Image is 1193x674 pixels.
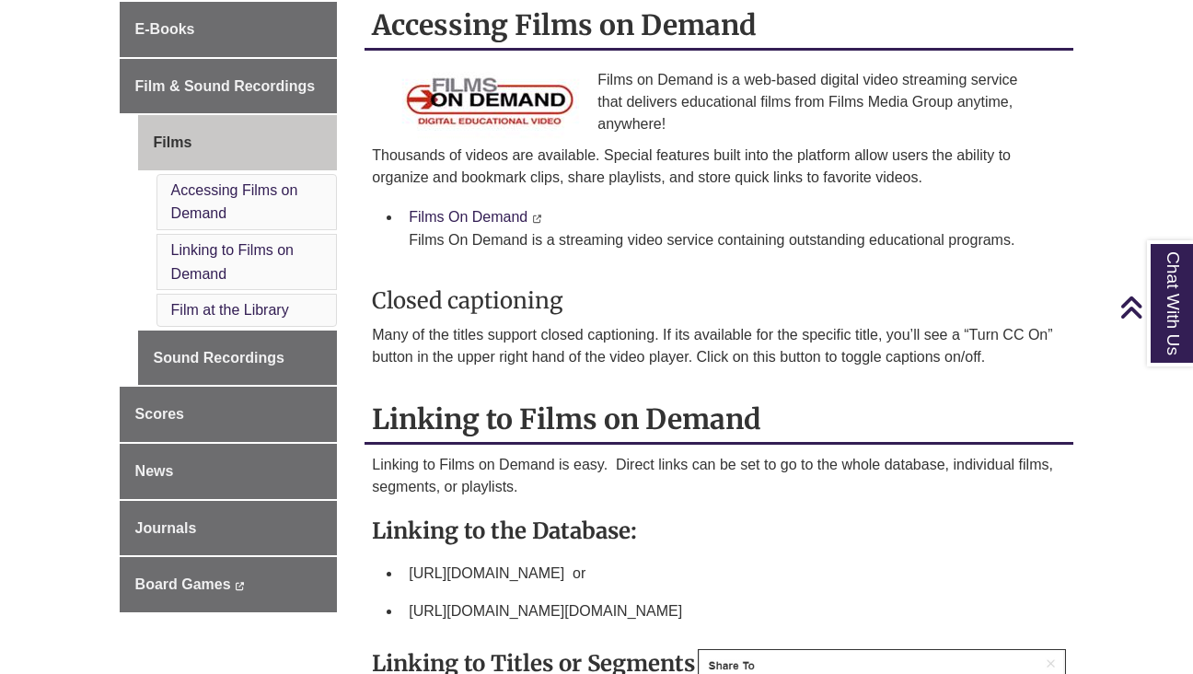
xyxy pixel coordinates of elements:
[372,517,637,545] strong: Linking to the Database:
[120,444,338,499] a: News
[532,215,542,223] i: This link opens in a new window
[409,209,527,225] a: Films On Demand
[138,115,338,170] a: Films
[372,286,1066,315] h3: Closed captioning
[135,406,184,422] span: Scores
[171,242,294,282] a: Linking to Films on Demand
[365,396,1073,445] h2: Linking to Films on Demand
[120,2,338,57] a: E-Books
[373,64,596,139] img: Films on demand
[120,2,338,612] div: Guide Page Menu
[1119,295,1188,320] a: Back to Top
[135,78,316,94] span: Film & Sound Recordings
[372,69,1066,135] p: Films on Demand is a web-based digital video streaming service that delivers educational films fr...
[135,576,231,592] span: Board Games
[372,324,1066,368] p: Many of the titles support closed captioning. If its available for the specific title, you’ll see...
[365,2,1073,51] h2: Accessing Films on Demand
[171,182,298,222] a: Accessing Films on Demand
[171,302,289,318] a: Film at the Library
[401,592,1066,631] li: [URL][DOMAIN_NAME][DOMAIN_NAME]
[120,59,338,114] a: Film & Sound Recordings
[135,520,197,536] span: Journals
[138,331,338,386] a: Sound Recordings
[409,229,1059,251] p: Films On Demand is a streaming video service containing outstanding educational programs.
[120,501,338,556] a: Journals
[372,454,1066,498] p: Linking to Films on Demand is easy. Direct links can be set to go to the whole database, individu...
[372,145,1066,189] p: Thousands of videos are available. Special features built into the platform allow users the abili...
[135,463,174,479] span: News
[120,387,338,442] a: Scores
[401,554,1066,593] li: [URL][DOMAIN_NAME] or
[135,21,195,37] span: E-Books
[120,557,338,612] a: Board Games
[235,582,245,590] i: This link opens in a new window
